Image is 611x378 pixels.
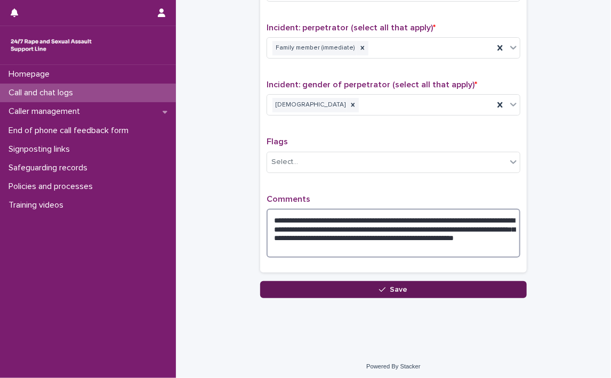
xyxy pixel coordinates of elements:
[272,98,347,112] div: [DEMOGRAPHIC_DATA]
[267,23,436,32] span: Incident: perpetrator (select all that apply)
[271,157,298,168] div: Select...
[267,195,310,203] span: Comments
[4,163,96,173] p: Safeguarding records
[267,137,288,146] span: Flags
[260,281,527,298] button: Save
[4,200,72,210] p: Training videos
[366,363,420,369] a: Powered By Stacker
[4,182,101,192] p: Policies and processes
[267,80,477,89] span: Incident: gender of perpetrator (select all that apply)
[4,106,89,117] p: Caller management
[390,286,408,293] span: Save
[4,144,78,154] p: Signposting links
[4,126,137,136] p: End of phone call feedback form
[9,35,94,56] img: rhQMoQhaT3yELyF149Cw
[272,41,357,55] div: Family member (immediate)
[4,69,58,79] p: Homepage
[4,88,82,98] p: Call and chat logs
